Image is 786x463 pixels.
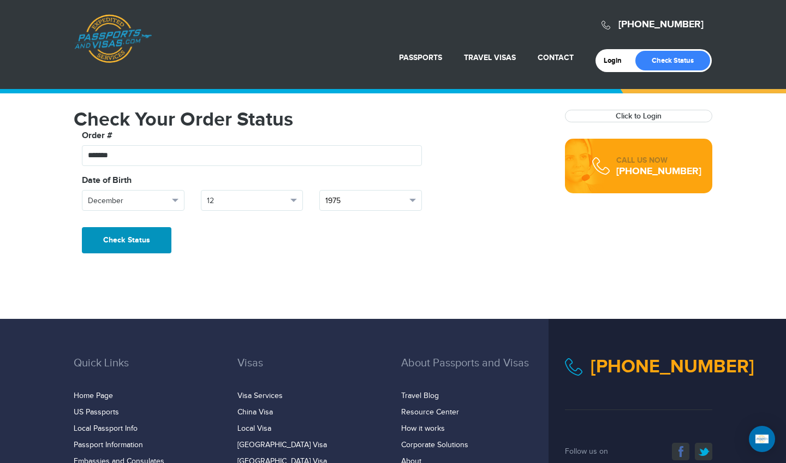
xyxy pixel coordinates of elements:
[401,391,439,400] a: Travel Blog
[74,14,152,63] a: Passports & [DOMAIN_NAME]
[82,190,184,211] button: December
[464,53,516,62] a: Travel Visas
[237,441,327,449] a: [GEOGRAPHIC_DATA] Visa
[237,357,385,385] h3: Visas
[207,195,288,206] span: 12
[616,111,662,121] a: Click to Login
[74,391,113,400] a: Home Page
[672,443,689,460] a: facebook
[538,53,574,62] a: Contact
[82,129,112,143] label: Order #
[616,155,701,166] div: CALL US NOW
[319,190,422,211] button: 1975
[237,424,271,433] a: Local Visa
[82,227,171,253] button: Check Status
[82,174,132,187] label: Date of Birth
[749,426,775,452] div: Open Intercom Messenger
[325,195,406,206] span: 1975
[401,441,468,449] a: Corporate Solutions
[695,443,712,460] a: twitter
[74,424,138,433] a: Local Passport Info
[591,355,754,378] a: [PHONE_NUMBER]
[401,424,445,433] a: How it works
[237,391,283,400] a: Visa Services
[74,441,143,449] a: Passport Information
[616,166,701,177] div: [PHONE_NUMBER]
[565,447,608,456] span: Follow us on
[201,190,303,211] button: 12
[88,195,169,206] span: December
[74,408,119,417] a: US Passports
[237,408,273,417] a: China Visa
[618,19,704,31] a: [PHONE_NUMBER]
[635,51,710,70] a: Check Status
[399,53,442,62] a: Passports
[74,110,549,129] h1: Check Your Order Status
[401,357,549,385] h3: About Passports and Visas
[604,56,629,65] a: Login
[401,408,459,417] a: Resource Center
[74,357,221,385] h3: Quick Links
